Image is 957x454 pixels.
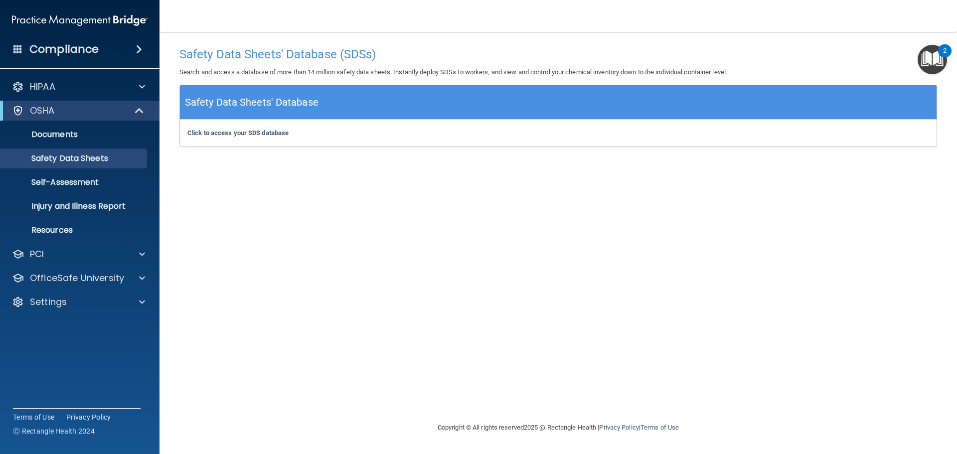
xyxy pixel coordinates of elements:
[12,105,145,117] a: OSHA
[30,105,55,117] p: OSHA
[12,248,145,260] a: PCI
[12,272,145,284] a: OfficeSafe University
[6,201,143,211] p: Injury and Illness Report
[6,130,143,140] p: Documents
[640,424,679,431] a: Terms of Use
[6,177,143,187] p: Self-Assessment
[13,426,95,436] span: Ⓒ Rectangle Health 2024
[12,81,145,93] a: HIPAA
[30,296,67,308] p: Settings
[6,225,143,235] p: Resources
[179,48,937,61] h4: Safety Data Sheets' Database (SDSs)
[943,51,947,64] div: 2
[30,81,55,93] p: HIPAA
[30,272,124,284] p: OfficeSafe University
[187,129,289,137] a: Click to access your SDS database
[376,412,740,444] div: Copyright © All rights reserved 2025 @ Rectangle Health | |
[185,94,319,111] h5: Safety Data Sheets' Database
[179,66,937,78] p: Search and access a database of more than 14 million safety data sheets. Instantly deploy SDSs to...
[29,42,99,56] h4: Compliance
[6,153,143,163] p: Safety Data Sheets
[13,412,54,422] a: Terms of Use
[599,424,638,431] a: Privacy Policy
[785,383,945,423] iframe: Drift Widget Chat Controller
[66,412,111,422] a: Privacy Policy
[918,45,947,74] button: Open Resource Center, 2 new notifications
[30,248,44,260] p: PCI
[12,10,148,30] img: PMB logo
[12,296,145,308] a: Settings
